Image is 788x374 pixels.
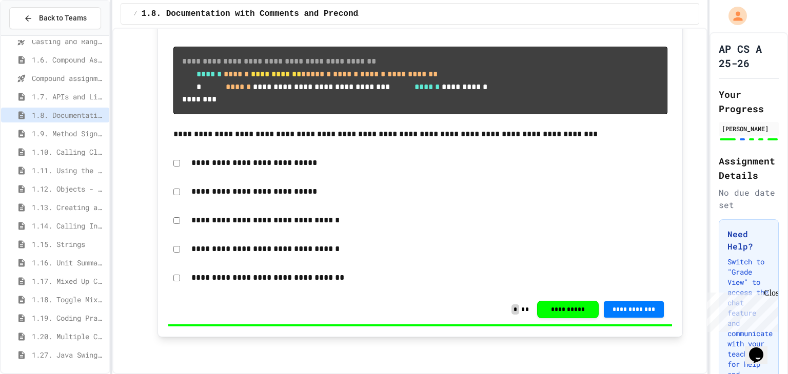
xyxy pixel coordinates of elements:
span: 1.10. Calling Class Methods [32,147,105,157]
div: Chat with us now!Close [4,4,71,65]
h2: Assignment Details [719,154,779,182]
span: 1.13. Creating and Initializing Objects: Constructors [32,202,105,213]
span: 1.15. Strings [32,239,105,250]
span: Casting and Ranges of variables - Quiz [32,36,105,47]
span: 1.27. Java Swing GUIs (optional) [32,349,105,360]
h3: Need Help? [727,228,770,253]
span: 1.7. APIs and Libraries [32,91,105,102]
h2: Your Progress [719,87,779,116]
span: 1.8. Documentation with Comments and Preconditions [32,110,105,120]
iframe: chat widget [745,333,778,364]
span: 1.14. Calling Instance Methods [32,220,105,231]
span: 1.19. Coding Practice 1a (1.1-1.6) [32,313,105,323]
div: No due date set [719,186,779,211]
iframe: chat widget [703,288,778,332]
div: My Account [718,4,750,28]
h1: AP CS A 25-26 [719,41,779,70]
span: 1.18. Toggle Mixed Up or Write Code Practice 1.1-1.6 [32,294,105,305]
span: 1.9. Method Signatures [32,128,105,139]
span: 1.11. Using the Math Class [32,165,105,176]
span: Back to Teams [39,13,87,24]
button: Back to Teams [9,7,101,29]
span: 1.12. Objects - Instances of Classes [32,183,105,194]
span: 1.16. Unit Summary 1a (1.1-1.6) [32,257,105,268]
span: 1.20. Multiple Choice Exercises for Unit 1a (1.1-1.6) [32,331,105,342]
div: [PERSON_NAME] [722,124,776,133]
span: 1.8. Documentation with Comments and Preconditions [142,8,388,20]
span: 1.6. Compound Assignment Operators [32,54,105,65]
span: Compound assignment operators - Quiz [32,73,105,84]
span: 1.17. Mixed Up Code Practice 1.1-1.6 [32,276,105,286]
span: / [133,10,137,18]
